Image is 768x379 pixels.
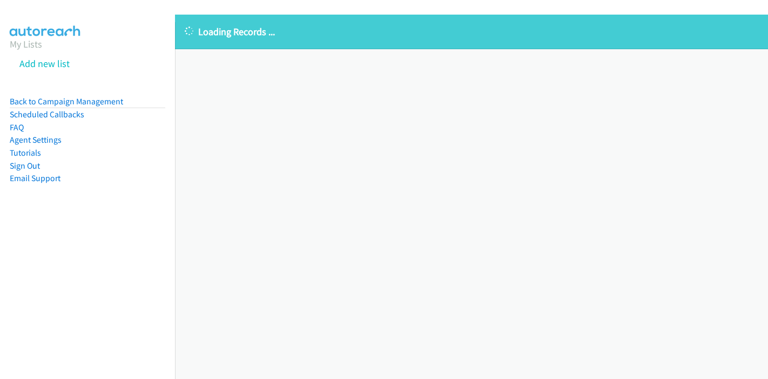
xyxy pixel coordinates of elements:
[10,161,40,171] a: Sign Out
[10,109,84,119] a: Scheduled Callbacks
[185,24,758,39] p: Loading Records ...
[10,173,60,183] a: Email Support
[10,122,24,132] a: FAQ
[10,96,123,107] a: Back to Campaign Management
[10,135,62,145] a: Agent Settings
[10,148,41,158] a: Tutorials
[10,38,42,50] a: My Lists
[19,57,70,70] a: Add new list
